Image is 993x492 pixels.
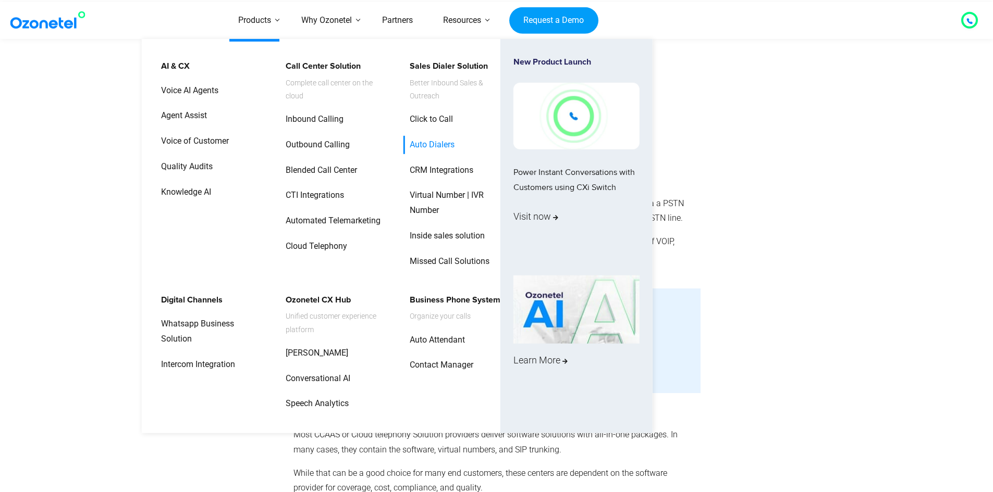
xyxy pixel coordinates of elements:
[154,315,265,348] a: Whatsapp Business Solution
[279,344,350,362] a: [PERSON_NAME]
[410,310,500,323] span: Organize your calls
[403,57,514,104] a: Sales Dialer SolutionBetter Inbound Sales & Outreach
[403,253,491,271] a: Missed Call Solutions
[154,57,191,75] a: AI & CX
[279,212,382,230] a: Automated Telemarketing
[513,275,640,344] img: AI
[367,2,428,39] a: Partners
[509,7,598,34] a: Request a Demo
[154,356,237,374] a: Intercom Integration
[513,275,640,415] a: Learn More
[279,369,352,387] a: Conversational AI
[513,57,640,271] a: New Product LaunchPower Instant Conversations with Customers using CXi SwitchVisit now
[154,158,214,176] a: Quality Audits
[154,183,213,201] a: Knowledge AI
[403,136,456,154] a: Auto Dialers
[286,76,388,102] span: Complete call center on the cloud
[279,136,351,154] a: Outbound Calling
[403,227,486,245] a: Inside sales solution
[403,186,514,220] a: Virtual Number | IVR Number
[293,427,696,458] p: Most CCAAS or Cloud telephony Solution providers deliver software solutions with all-in-one packa...
[279,161,359,179] a: Blended Call Center
[403,161,475,179] a: CRM Integrations
[154,107,209,125] a: Agent Assist
[223,2,286,39] a: Products
[513,83,640,149] img: New-Project-17.png
[286,2,367,39] a: Why Ozonetel
[513,352,568,369] span: Learn More
[279,237,349,256] a: Cloud Telephony
[403,291,502,324] a: Business Phone SystemOrganize your calls
[154,291,224,309] a: Digital Channels
[279,395,350,413] a: Speech Analytics
[403,331,467,349] a: Auto Attendant
[410,76,512,102] span: Better Inbound Sales & Outreach
[279,110,345,129] a: Inbound Calling
[279,291,390,337] a: Ozonetel CX HubUnified customer experience platform
[279,57,390,104] a: Call Center SolutionComplete call center on the cloud
[279,186,346,205] a: CTI Integrations
[403,110,455,129] a: Click to Call
[154,132,230,150] a: Voice of Customer
[154,81,220,99] a: Voice AI Agents
[403,356,475,374] a: Contact Manager
[428,2,496,39] a: Resources
[513,208,558,225] span: Visit now
[286,310,388,336] span: Unified customer experience platform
